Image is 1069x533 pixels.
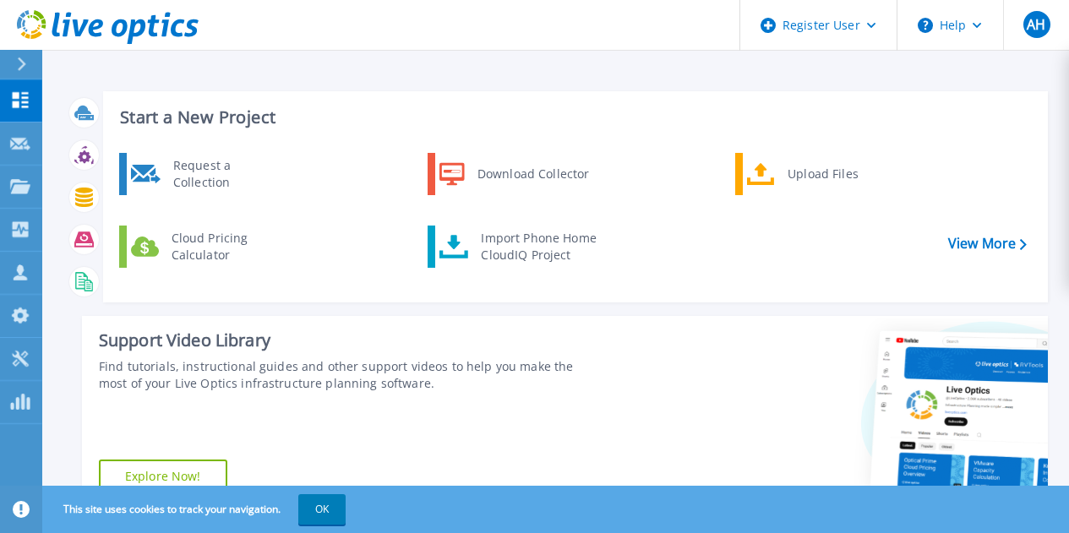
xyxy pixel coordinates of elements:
div: Upload Files [779,157,904,191]
div: Import Phone Home CloudIQ Project [472,230,604,264]
h3: Start a New Project [120,108,1026,127]
span: AH [1027,18,1045,31]
button: OK [298,494,346,525]
a: Upload Files [735,153,908,195]
a: Cloud Pricing Calculator [119,226,292,268]
div: Download Collector [469,157,597,191]
div: Find tutorials, instructional guides and other support videos to help you make the most of your L... [99,358,601,392]
div: Support Video Library [99,329,601,351]
a: Request a Collection [119,153,292,195]
div: Cloud Pricing Calculator [163,230,288,264]
a: Download Collector [428,153,601,195]
div: Request a Collection [165,157,288,191]
a: Explore Now! [99,460,227,493]
a: View More [948,236,1027,252]
span: This site uses cookies to track your navigation. [46,494,346,525]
